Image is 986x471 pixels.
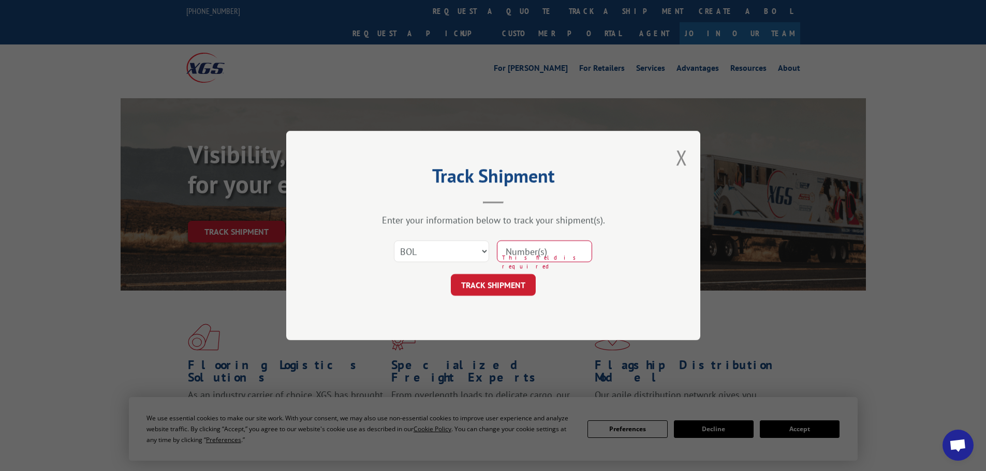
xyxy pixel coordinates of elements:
[338,214,649,226] div: Enter your information below to track your shipment(s).
[943,430,974,461] div: Open chat
[338,169,649,188] h2: Track Shipment
[676,144,687,171] button: Close modal
[502,253,592,270] span: This field is required
[451,274,536,296] button: TRACK SHIPMENT
[497,240,592,262] input: Number(s)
